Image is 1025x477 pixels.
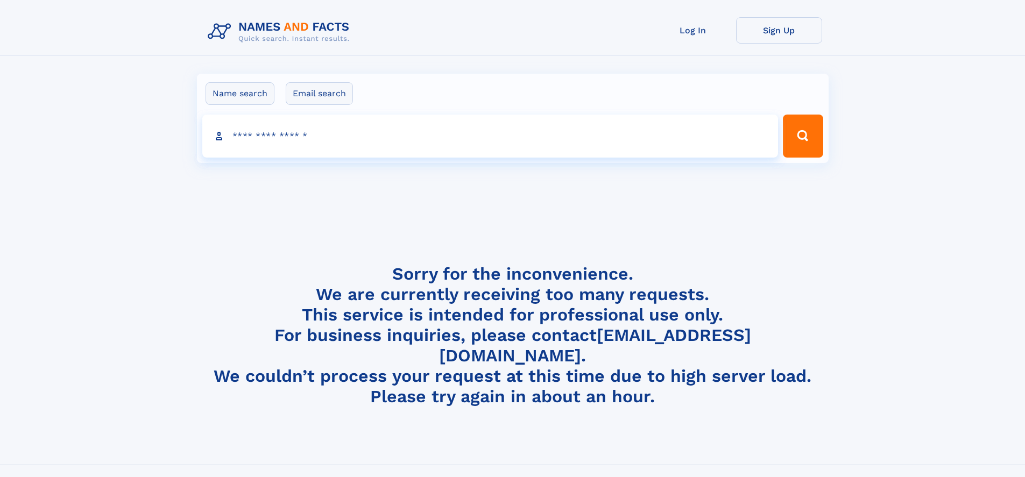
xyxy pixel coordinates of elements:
[203,264,822,407] h4: Sorry for the inconvenience. We are currently receiving too many requests. This service is intend...
[783,115,823,158] button: Search Button
[202,115,779,158] input: search input
[206,82,274,105] label: Name search
[203,17,358,46] img: Logo Names and Facts
[650,17,736,44] a: Log In
[286,82,353,105] label: Email search
[439,325,751,366] a: [EMAIL_ADDRESS][DOMAIN_NAME]
[736,17,822,44] a: Sign Up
